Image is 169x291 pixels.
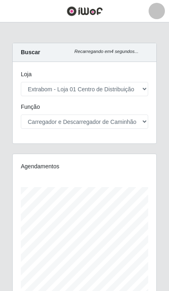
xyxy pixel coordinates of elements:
strong: Buscar [21,49,40,55]
label: Função [21,103,40,111]
i: Recarregando em 4 segundos... [74,49,138,54]
label: Loja [21,70,31,79]
div: Agendamentos [21,162,148,171]
img: CoreUI Logo [67,6,103,16]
